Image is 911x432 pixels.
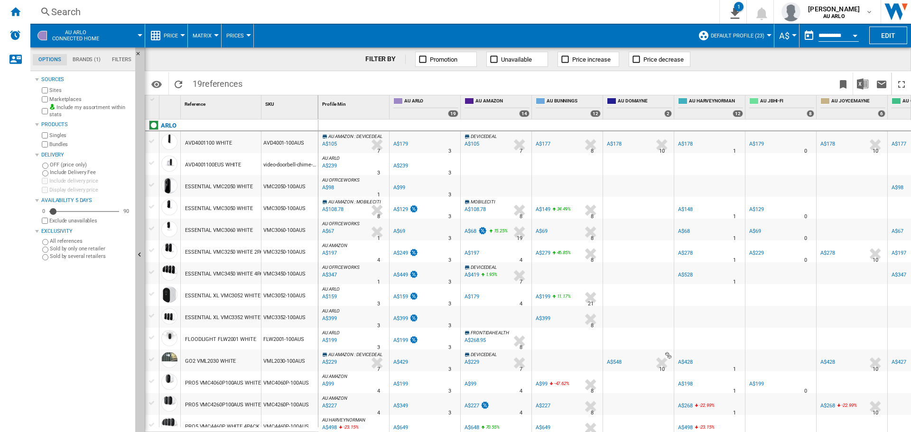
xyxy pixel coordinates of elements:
[392,248,418,258] div: A$249
[572,56,611,63] span: Price increase
[193,33,212,39] span: Matrix
[161,95,180,110] div: Sort None
[643,56,684,63] span: Price decrease
[49,207,119,216] md-slider: Availability
[169,73,188,95] button: Reload
[781,2,800,21] img: profile.jpg
[678,141,693,147] div: A$178
[42,187,48,193] input: Display delivery price
[678,206,693,212] div: A$148
[820,250,835,256] div: A$278
[534,379,548,389] div: A$99
[226,33,244,39] span: Prices
[779,24,794,47] div: A$
[698,24,769,47] div: Default profile (23)
[749,250,764,256] div: A$229
[377,147,380,156] div: Delivery Time : 7 days
[354,134,382,139] span: : DEVICEDEAL
[50,245,131,252] label: Sold by only one retailer
[42,96,48,102] input: Marketplaces
[41,197,131,204] div: Availability 5 Days
[820,359,835,365] div: A$428
[393,272,408,278] div: A$449
[52,24,109,47] button: AU ARLOConnected home
[42,178,48,184] input: Include delivery price
[465,359,479,365] div: A$229
[320,95,389,110] div: Profile Min Sort None
[494,228,505,233] span: 15.25
[202,79,242,89] span: references
[393,250,408,256] div: A$249
[365,55,406,64] div: FILTER BY
[392,292,418,302] div: A$159
[890,183,903,193] div: A$98
[677,401,693,411] div: A$268
[558,52,619,67] button: Price increase
[676,95,745,119] div: AU HARVEYNORMAN 12 offers sold by AU HARVEYNORMAN
[392,227,405,236] div: A$69
[409,248,418,257] img: promotionV3.png
[664,110,672,117] div: 2 offers sold by AU DOMAYNE
[42,163,48,169] input: OFF (price only)
[892,272,906,278] div: A$347
[465,337,486,343] div: A$268.95
[804,212,807,221] div: Delivery Time : 0 day
[391,95,460,119] div: AU ARLO 19 offers sold by AU ARLO
[354,199,381,204] span: : MOBILECITI
[534,95,603,119] div: AU BUNNINGS 12 offers sold by AU BUNNINGS
[430,56,457,63] span: Promotion
[321,227,334,236] div: Last updated : Wednesday, 17 September 2025 06:18
[409,336,418,344] img: promotionV3.png
[677,379,693,389] div: A$198
[392,401,408,411] div: A$349
[52,29,99,42] span: AU ARLO:Connected home
[536,141,550,147] div: A$177
[321,183,334,193] div: Last updated : Tuesday, 16 September 2025 12:18
[591,147,594,156] div: Delivery Time : 8 days
[819,358,835,367] div: A$428
[261,175,318,197] div: VMC2050-100AUS
[677,270,693,280] div: A$528
[747,95,816,119] div: AU JBHI-FI 8 offers sold by AU JBHI-FI
[188,73,247,92] span: 19
[591,212,594,221] div: Delivery Time : 8 days
[590,110,601,117] div: 12 offers sold by AU BUNNINGS
[748,379,764,389] div: A$199
[465,403,479,409] div: A$227
[734,2,744,11] div: 1
[392,358,408,367] div: A$429
[409,314,418,322] img: promotionV3.png
[475,98,530,106] span: AU AMAZON
[392,183,405,193] div: A$99
[749,141,764,147] div: A$179
[106,54,137,65] md-tab-item: Filters
[519,110,530,117] div: 14 offers sold by AU AMAZON
[393,424,408,431] div: A$649
[193,24,216,47] button: Matrix
[677,227,690,236] div: A$68
[534,227,548,236] div: A$69
[520,212,522,221] div: Delivery Time : 8 days
[678,359,693,365] div: A$428
[67,54,106,65] md-tab-item: Brands (1)
[185,241,270,263] div: ESSENTIAL VMC3250 WHITE 2PACK
[42,254,48,260] input: Sold by several retailers
[463,205,486,214] div: A$108.78
[42,239,48,245] input: All references
[711,24,769,47] button: Default profile (23)
[465,141,479,147] div: A$105
[873,147,878,156] div: Delivery Time : 10 days
[534,205,550,214] div: A$149
[41,76,131,83] div: Sources
[135,47,147,64] button: Hide
[557,206,568,211] span: 34.49
[534,314,550,323] div: A$399
[605,139,622,149] div: A$178
[831,98,885,106] span: AU JOYCEMAYNE
[678,228,690,234] div: A$68
[42,141,48,147] input: Bundles
[846,26,864,43] button: Open calendar
[42,170,48,176] input: Include Delivery Fee
[890,139,906,149] div: A$177
[536,315,550,322] div: A$399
